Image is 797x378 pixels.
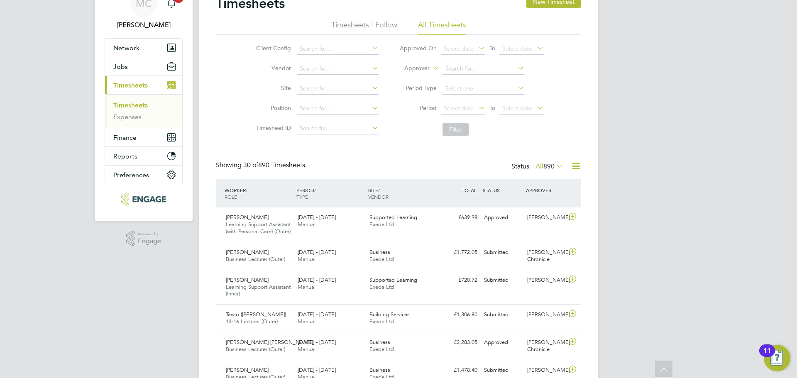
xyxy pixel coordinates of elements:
[105,20,183,30] span: Mark Carter
[226,346,285,353] span: Business Lecturer (Outer)
[298,256,315,263] span: Manual
[105,39,182,57] button: Network
[254,44,291,52] label: Client Config
[298,339,336,346] span: [DATE] - [DATE]
[298,346,315,353] span: Manual
[105,128,182,146] button: Finance
[222,183,294,204] div: WORKER
[524,211,567,224] div: [PERSON_NAME]
[524,336,567,356] div: [PERSON_NAME] Chronicle
[481,308,524,322] div: Submitted
[243,161,305,169] span: 890 Timesheets
[481,211,524,224] div: Approved
[487,43,498,54] span: To
[138,231,161,238] span: Powered by
[226,283,291,298] span: Learning Support Assistant (Inner)
[226,256,285,263] span: Business Lecturer (Outer)
[298,318,315,325] span: Manual
[763,351,771,361] div: 11
[105,57,182,76] button: Jobs
[502,105,532,112] span: Select date
[418,20,466,35] li: All Timesheets
[113,113,142,121] a: Expenses
[243,161,258,169] span: 30 of
[105,193,183,206] a: Go to home page
[535,162,563,171] label: All
[369,256,394,263] span: Exede Ltd
[226,339,313,346] span: [PERSON_NAME] [PERSON_NAME]
[524,246,567,266] div: [PERSON_NAME] Chronicle
[254,104,291,112] label: Position
[392,64,430,73] label: Approver
[314,187,316,193] span: /
[369,276,417,283] span: Supported Learning
[113,63,128,71] span: Jobs
[511,161,565,173] div: Status
[297,123,379,134] input: Search for...
[113,81,148,89] span: Timesheets
[298,214,336,221] span: [DATE] - [DATE]
[297,83,379,95] input: Search for...
[298,249,336,256] span: [DATE] - [DATE]
[216,161,307,170] div: Showing
[399,84,437,92] label: Period Type
[298,283,315,290] span: Manual
[481,246,524,259] div: Submitted
[443,63,524,75] input: Search for...
[226,311,286,318] span: Tawio ([PERSON_NAME])
[438,211,481,224] div: £639.98
[543,162,555,171] span: 890
[298,366,336,373] span: [DATE] - [DATE]
[226,318,278,325] span: 14-16 Lecturer (Outer)
[298,276,336,283] span: [DATE] - [DATE]
[481,363,524,377] div: Submitted
[254,64,291,72] label: Vendor
[438,308,481,322] div: £1,306.80
[487,102,498,113] span: To
[113,152,137,160] span: Reports
[226,276,269,283] span: [PERSON_NAME]
[438,363,481,377] div: £1,478.40
[524,183,567,198] div: APPROVER
[444,105,474,112] span: Select date
[113,134,137,141] span: Finance
[297,63,379,75] input: Search for...
[369,318,394,325] span: Exede Ltd
[524,308,567,322] div: [PERSON_NAME]
[481,273,524,287] div: Submitted
[138,238,161,245] span: Engage
[524,273,567,287] div: [PERSON_NAME]
[105,166,182,184] button: Preferences
[438,273,481,287] div: £720.72
[225,193,237,200] span: ROLE
[369,346,394,353] span: Exede Ltd
[399,44,437,52] label: Approved On
[481,336,524,349] div: Approved
[378,187,380,193] span: /
[366,183,438,204] div: SITE
[113,44,139,52] span: Network
[226,214,269,221] span: [PERSON_NAME]
[369,366,390,373] span: Business
[297,103,379,115] input: Search for...
[246,187,247,193] span: /
[113,101,148,109] a: Timesheets
[298,221,315,228] span: Manual
[369,339,390,346] span: Business
[399,104,437,112] label: Period
[254,124,291,132] label: Timesheet ID
[369,283,394,290] span: Exede Ltd
[369,249,390,256] span: Business
[298,311,336,318] span: [DATE] - [DATE]
[369,221,394,228] span: Exede Ltd
[502,45,532,52] span: Select date
[226,221,291,235] span: Learning Support Assistant (with Personal Care) (Outer)
[369,311,410,318] span: Building Services
[296,193,308,200] span: TYPE
[368,193,389,200] span: VENDOR
[524,363,567,377] div: [PERSON_NAME]
[113,171,149,179] span: Preferences
[481,183,524,198] div: STATUS
[443,123,469,136] button: Filter
[369,214,417,221] span: Supported Learning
